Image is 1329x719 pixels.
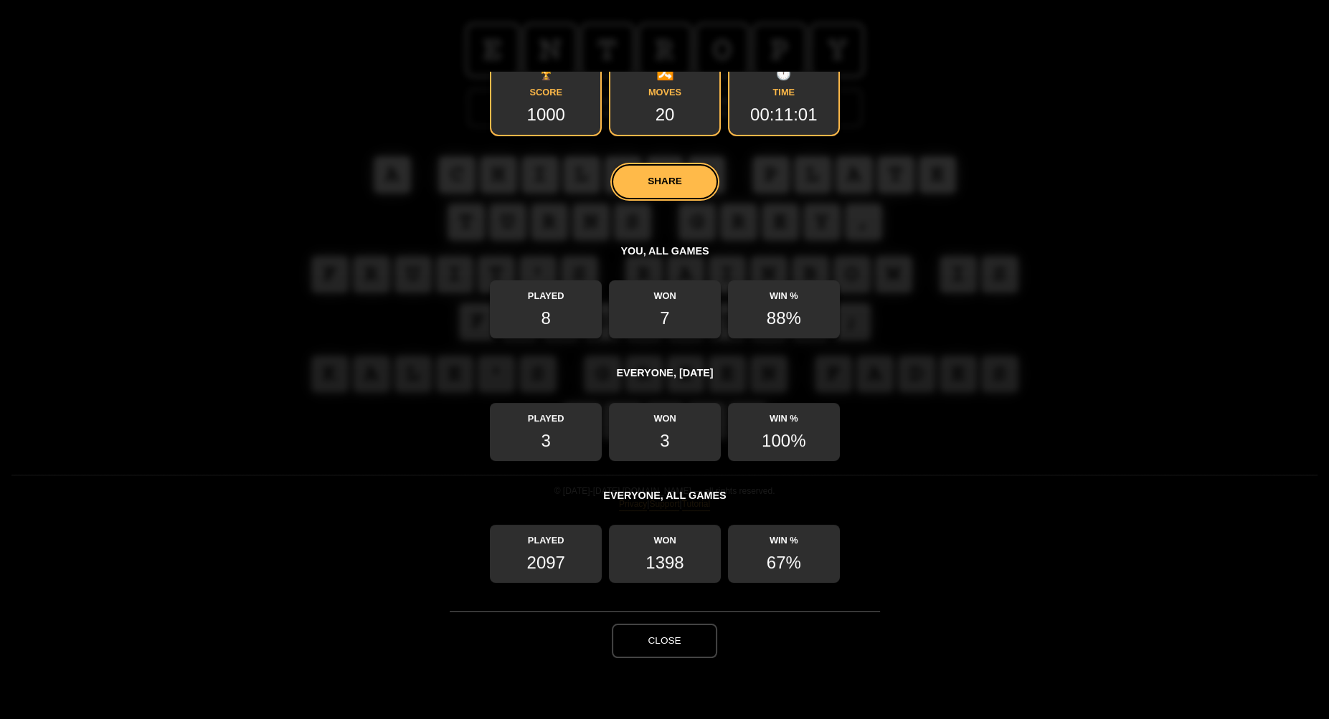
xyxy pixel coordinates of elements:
span: 88% [727,302,839,339]
h4: You, all games [450,234,880,264]
button: Share [612,165,718,199]
span: 1000 [491,97,600,135]
h5: Won [608,403,720,424]
span: 67% [727,546,839,583]
span: 7 [608,302,720,339]
span: 100% [727,424,839,461]
h5: Won [608,281,720,302]
span: 00:11:01 [729,97,838,135]
h5: Win % [727,525,839,546]
span: 3 [490,424,602,461]
i: 🔀 [610,65,719,88]
span: 3 [608,424,720,461]
h5: Won [608,525,720,546]
span: 2097 [490,546,602,583]
h4: Everyone, [DATE] [450,356,880,386]
button: Close [612,624,716,658]
h5: Score [491,54,600,97]
span: 8 [490,302,602,339]
i: ⏱️ [729,65,838,88]
span: 1398 [608,546,720,583]
span: 20 [610,97,719,135]
h5: Moves [610,54,719,97]
h5: Win % [727,281,839,302]
h5: Played [490,403,602,424]
i: 🏆 [491,65,600,88]
h5: Time [729,54,838,97]
h5: Played [490,525,602,546]
h5: Win % [727,403,839,424]
h5: Played [490,281,602,302]
h4: Everyone, all games [450,478,880,508]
